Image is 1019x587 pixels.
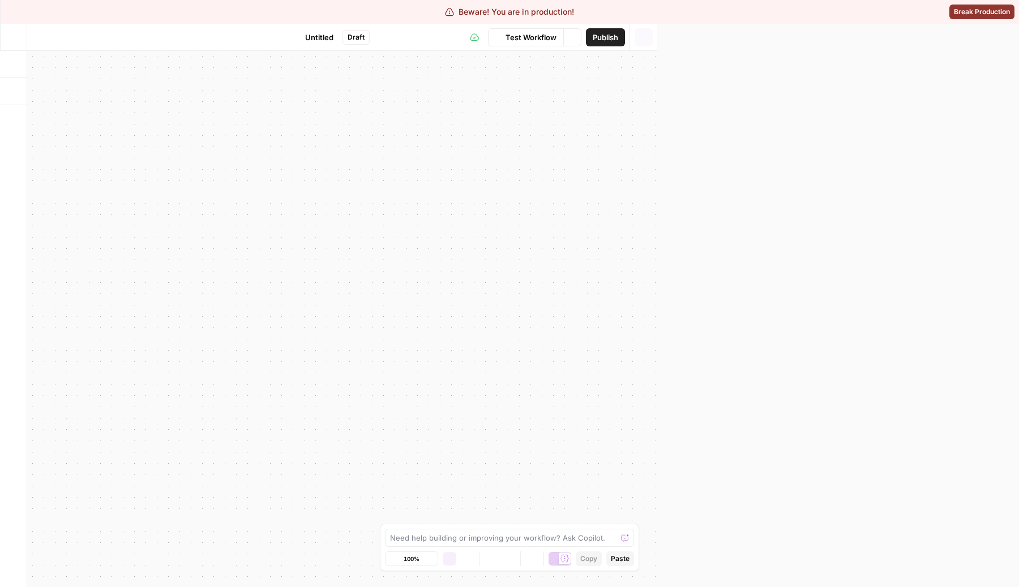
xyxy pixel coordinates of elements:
button: Paste [606,551,634,566]
span: 100% [404,554,419,563]
span: Publish [593,32,618,43]
button: Untitled [288,28,340,46]
button: Test Workflow [488,28,563,46]
button: Copy [576,551,602,566]
span: Copy [580,554,597,564]
div: Beware! You are in production! [445,6,574,18]
span: Test Workflow [506,32,556,43]
span: Paste [611,554,630,564]
span: Untitled [305,32,333,43]
button: Publish [586,28,625,46]
span: Draft [348,32,365,42]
